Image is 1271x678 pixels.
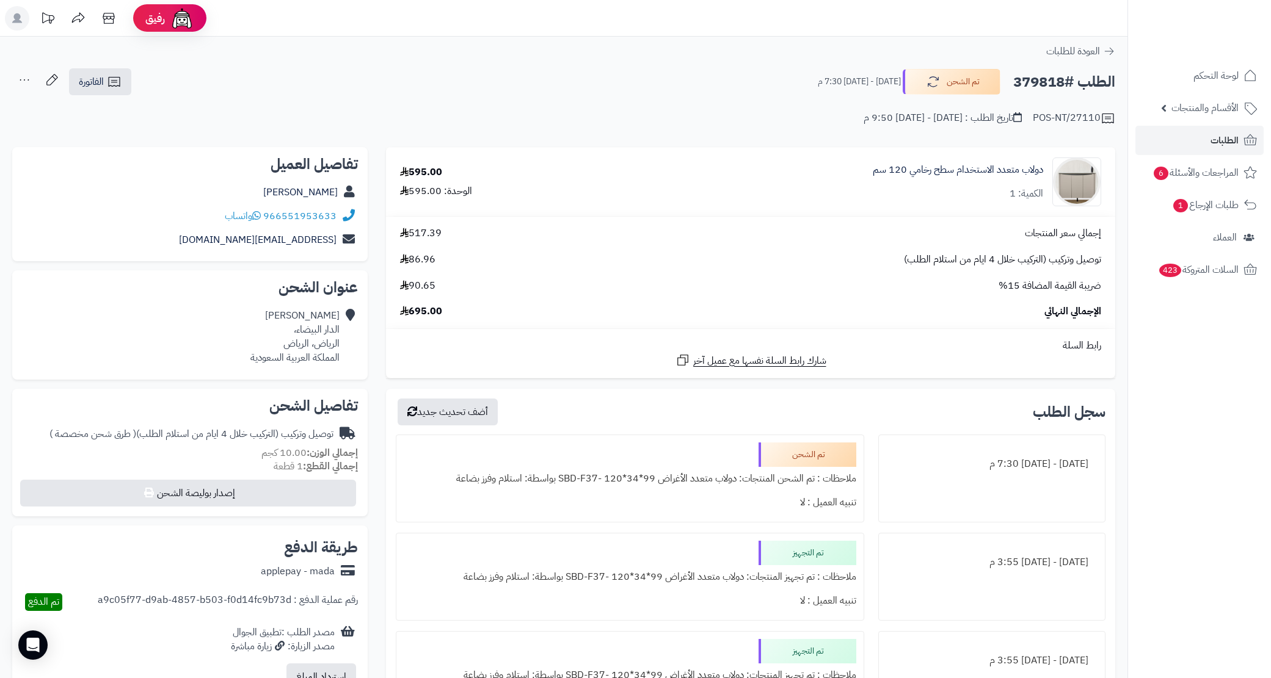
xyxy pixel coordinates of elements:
[759,541,856,565] div: تم التجهيز
[391,339,1110,353] div: رابط السلة
[1172,197,1239,214] span: طلبات الإرجاع
[1171,99,1239,117] span: الأقسام والمنتجات
[20,480,356,507] button: إصدار بوليصة الشحن
[1010,187,1043,201] div: الكمية: 1
[404,491,856,514] div: تنبيه العميل : لا
[170,6,194,31] img: ai-face.png
[1154,167,1168,180] span: 6
[22,399,358,413] h2: تفاصيل الشحن
[261,445,358,460] small: 10.00 كجم
[404,589,856,613] div: تنبيه العميل : لا
[404,467,856,491] div: ملاحظات : تم الشحن المنتجات: دولاب متعدد الأغراض 99*34*120 -SBD-F37 بواسطة: استلام وفرز بضاعة
[864,111,1022,125] div: تاريخ الطلب : [DATE] - [DATE] 9:50 م
[1033,111,1115,126] div: POS-NT/27110
[231,640,335,654] div: مصدر الزيارة: زيارة مباشرة
[263,209,337,223] a: 966551953633
[693,354,826,368] span: شارك رابط السلة نفسها مع عميل آخر
[400,165,442,179] div: 595.00
[400,184,472,198] div: الوحدة: 595.00
[873,163,1043,177] a: دولاب متعدد الاستخدام سطح رخامي 120 سم
[398,399,498,425] button: أضف تحديث جديد
[1135,126,1264,155] a: الطلبات
[886,452,1098,476] div: [DATE] - [DATE] 7:30 م
[1046,44,1115,59] a: العودة للطلبات
[1211,132,1239,149] span: الطلبات
[32,6,63,34] a: تحديثات المنصة
[307,445,358,460] strong: إجمالي الوزن:
[250,309,340,364] div: [PERSON_NAME] الدار البيضاء، الرياض، الرياض المملكة العربية السعودية
[274,459,358,474] small: 1 قطعة
[1053,157,1101,206] img: 1758198199-1-90x90.jpg
[98,593,358,611] div: رقم عملية الدفع : a9c05f77-d9ab-4857-b503-f0d14fc9b73d
[1135,255,1264,284] a: السلات المتروكة423
[145,11,165,26] span: رفيق
[1044,305,1101,319] span: الإجمالي النهائي
[22,280,358,295] h2: عنوان الشحن
[1135,190,1264,220] a: طلبات الإرجاع1
[1173,199,1188,212] span: 1
[886,550,1098,574] div: [DATE] - [DATE] 3:55 م
[18,630,48,660] div: Open Intercom Messenger
[1025,226,1101,240] span: إجمالي سعر المنتجات
[231,626,335,654] div: مصدر الطلب :تطبيق الجوال
[179,233,337,247] a: [EMAIL_ADDRESS][DOMAIN_NAME]
[1159,264,1181,277] span: 423
[1153,164,1239,181] span: المراجعات والأسئلة
[759,639,856,663] div: تم التجهيز
[1188,34,1259,60] img: logo-2.png
[1213,229,1237,246] span: العملاء
[903,69,1000,95] button: تم الشحن
[400,253,435,267] span: 86.96
[1158,261,1239,278] span: السلات المتروكة
[759,442,856,467] div: تم الشحن
[818,76,901,88] small: [DATE] - [DATE] 7:30 م
[28,594,59,609] span: تم الدفع
[22,157,358,171] h2: تفاصيل العميل
[1135,158,1264,187] a: المراجعات والأسئلة6
[49,427,333,441] div: توصيل وتركيب (التركيب خلال 4 ايام من استلام الطلب)
[263,185,338,200] a: [PERSON_NAME]
[1013,70,1115,95] h2: الطلب #379818
[400,226,442,240] span: 517.39
[400,305,442,319] span: 695.00
[1135,61,1264,90] a: لوحة التحكم
[1193,67,1239,84] span: لوحة التحكم
[284,540,358,555] h2: طريقة الدفع
[261,564,335,579] div: applepay - mada
[303,459,358,474] strong: إجمالي القطع:
[79,74,104,89] span: الفاتورة
[225,209,261,223] a: واتساب
[69,68,131,95] a: الفاتورة
[400,279,435,293] span: 90.65
[1046,44,1100,59] span: العودة للطلبات
[999,279,1101,293] span: ضريبة القيمة المضافة 15%
[49,427,136,441] span: ( طرق شحن مخصصة )
[404,565,856,589] div: ملاحظات : تم تجهيز المنتجات: دولاب متعدد الأغراض 99*34*120 -SBD-F37 بواسطة: استلام وفرز بضاعة
[1033,405,1105,419] h3: سجل الطلب
[676,353,826,368] a: شارك رابط السلة نفسها مع عميل آخر
[886,649,1098,673] div: [DATE] - [DATE] 3:55 م
[904,253,1101,267] span: توصيل وتركيب (التركيب خلال 4 ايام من استلام الطلب)
[1135,223,1264,252] a: العملاء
